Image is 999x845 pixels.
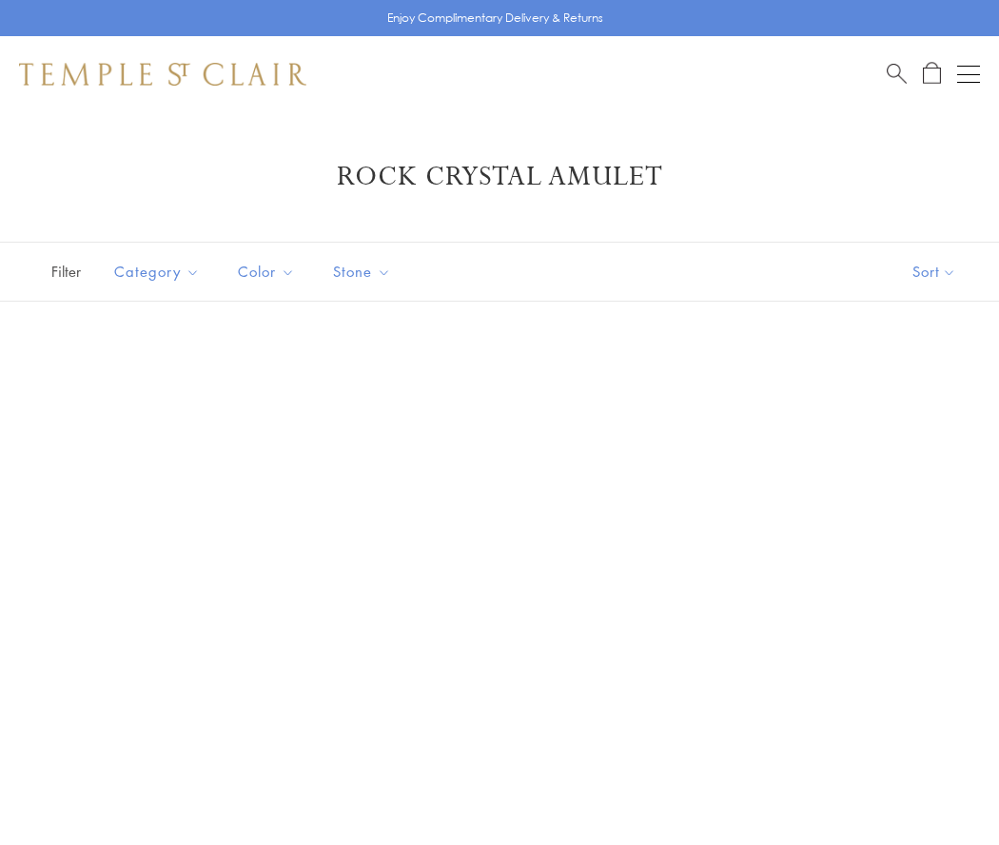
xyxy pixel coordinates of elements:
[870,243,999,301] button: Show sort by
[387,9,603,28] p: Enjoy Complimentary Delivery & Returns
[48,160,951,194] h1: Rock Crystal Amulet
[228,260,309,284] span: Color
[105,260,214,284] span: Category
[957,63,980,86] button: Open navigation
[19,63,306,86] img: Temple St. Clair
[887,62,907,86] a: Search
[323,260,405,284] span: Stone
[100,250,214,293] button: Category
[923,62,941,86] a: Open Shopping Bag
[224,250,309,293] button: Color
[319,250,405,293] button: Stone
